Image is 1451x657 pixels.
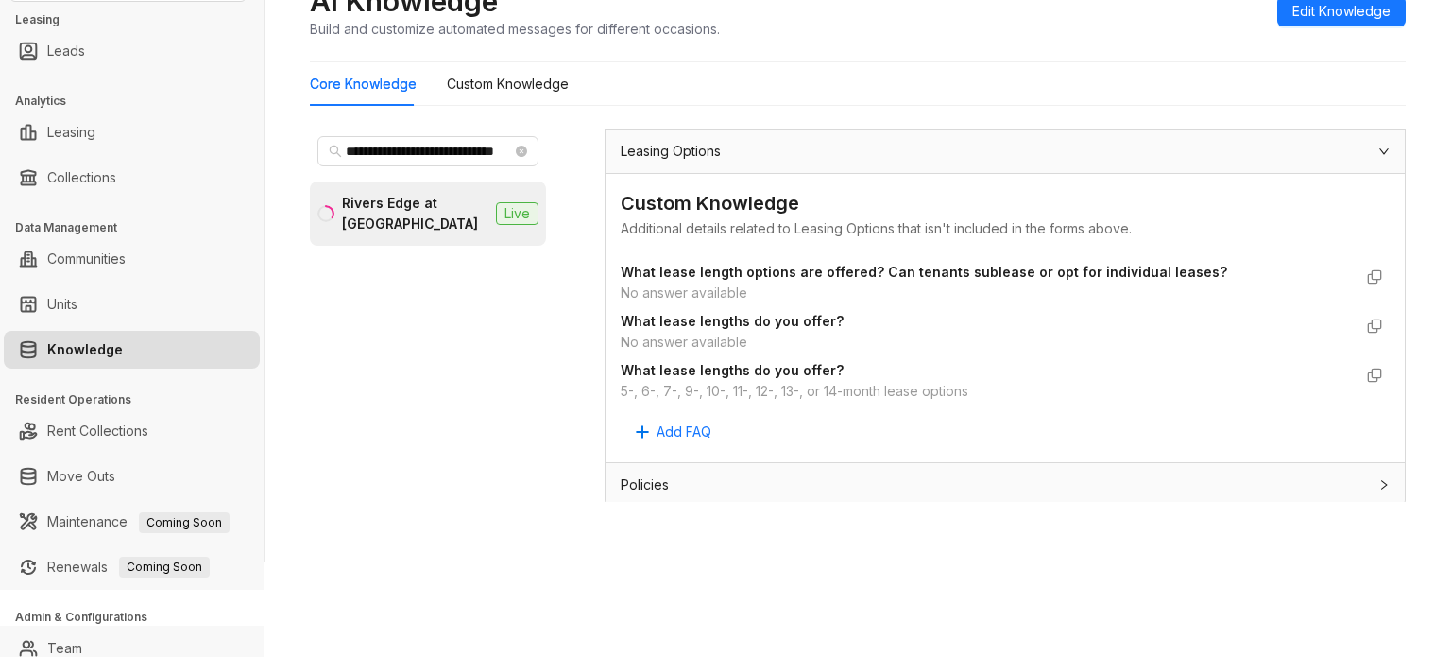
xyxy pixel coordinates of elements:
a: Rent Collections [47,412,148,450]
strong: What lease lengths do you offer? [621,362,844,378]
div: Core Knowledge [310,74,417,95]
a: RenewalsComing Soon [47,548,210,586]
a: Leads [47,32,85,70]
div: No answer available [621,283,1352,303]
a: Leasing [47,113,95,151]
h3: Admin & Configurations [15,609,264,626]
div: Rivers Edge at [GEOGRAPHIC_DATA] [342,193,488,234]
li: Rent Collections [4,412,260,450]
li: Leasing [4,113,260,151]
div: Additional details related to Leasing Options that isn't included in the forms above. [621,218,1390,239]
span: Add FAQ [657,422,711,442]
span: close-circle [516,146,527,157]
a: Collections [47,159,116,197]
span: Coming Soon [139,512,230,533]
span: Edit Knowledge [1292,1,1391,22]
span: Live [496,202,538,225]
span: Coming Soon [119,557,210,578]
span: collapsed [1378,479,1390,491]
li: Leads [4,32,260,70]
span: Leasing Options [621,141,721,162]
div: Policies [606,463,1405,507]
h3: Resident Operations [15,391,264,408]
strong: What lease lengths do you offer? [621,313,844,329]
h3: Leasing [15,11,264,28]
li: Maintenance [4,503,260,541]
span: Policies [621,475,669,495]
li: Move Outs [4,458,260,495]
a: Units [47,285,77,323]
a: Move Outs [47,458,115,495]
div: Custom Knowledge [621,189,1390,218]
li: Renewals [4,548,260,586]
h3: Analytics [15,93,264,110]
span: expanded [1378,146,1390,157]
li: Units [4,285,260,323]
li: Collections [4,159,260,197]
h3: Data Management [15,219,264,236]
span: search [329,145,342,158]
strong: What lease length options are offered? Can tenants sublease or opt for individual leases? [621,264,1227,280]
a: Knowledge [47,331,123,369]
div: Custom Knowledge [447,74,569,95]
div: Build and customize automated messages for different occasions. [310,19,720,39]
button: Add FAQ [621,417,726,447]
li: Knowledge [4,331,260,369]
div: 5-, 6-, 7-, 9-, 10-, 11-, 12-, 13-, or 14-month lease options [621,381,1352,402]
a: Communities [47,240,126,278]
li: Communities [4,240,260,278]
div: No answer available [621,332,1352,353]
div: Leasing Options [606,130,1405,173]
